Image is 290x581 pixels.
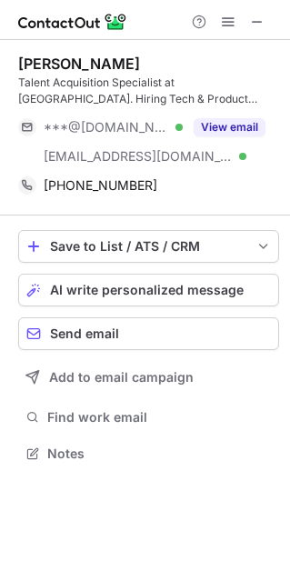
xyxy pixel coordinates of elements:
button: Reveal Button [194,118,265,136]
button: Add to email campaign [18,361,279,394]
span: [PHONE_NUMBER] [44,177,157,194]
span: Find work email [47,409,272,426]
button: Send email [18,317,279,350]
span: AI write personalized message [50,283,244,297]
button: save-profile-one-click [18,230,279,263]
span: ***@[DOMAIN_NAME] [44,119,169,135]
div: Talent Acquisition Specialist at [GEOGRAPHIC_DATA]. Hiring Tech & Product enthusiasts ! [18,75,279,107]
img: ContactOut v5.3.10 [18,11,127,33]
button: Find work email [18,405,279,430]
span: [EMAIL_ADDRESS][DOMAIN_NAME] [44,148,233,165]
div: [PERSON_NAME] [18,55,140,73]
button: AI write personalized message [18,274,279,306]
span: Send email [50,326,119,341]
div: Save to List / ATS / CRM [50,239,247,254]
span: Notes [47,446,272,462]
button: Notes [18,441,279,466]
span: Add to email campaign [49,370,194,385]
